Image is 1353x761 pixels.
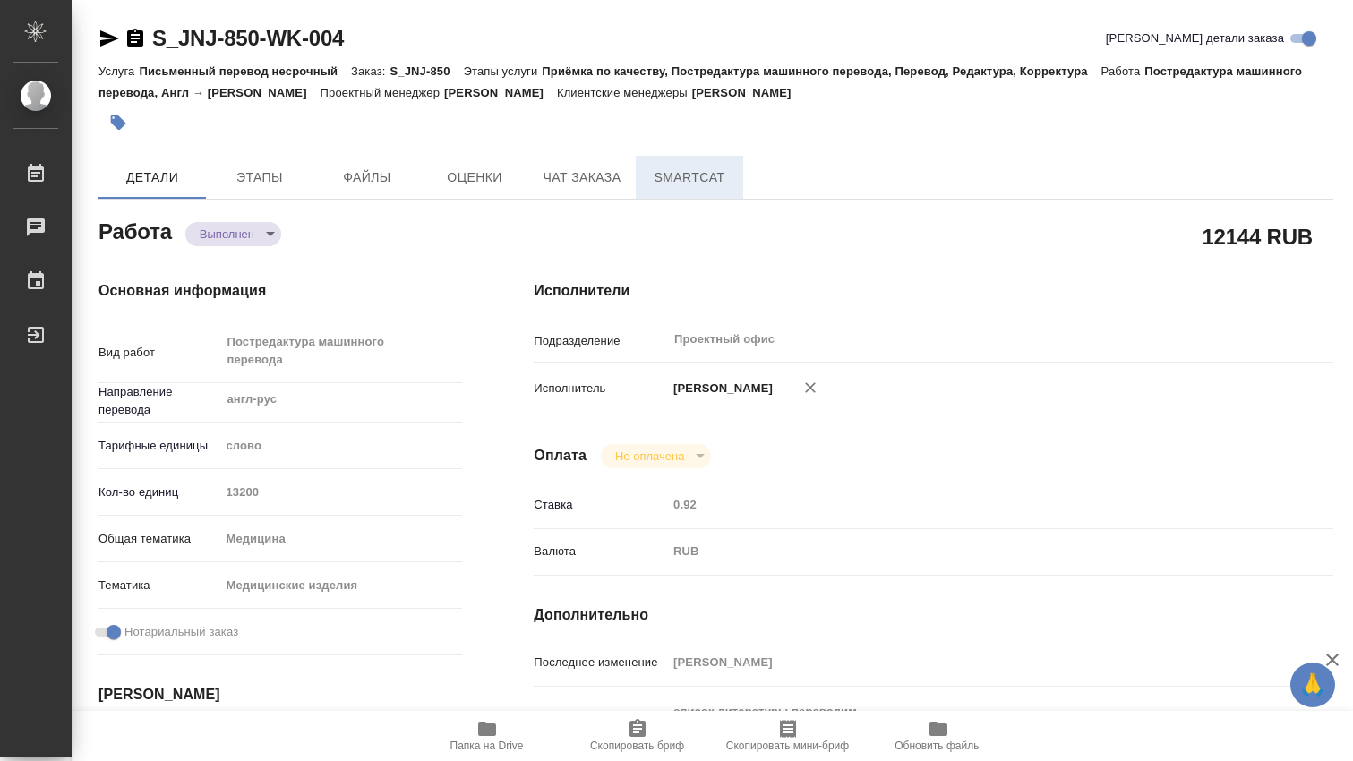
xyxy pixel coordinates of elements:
span: Скопировать мини-бриф [726,740,849,752]
p: Тарифные единицы [98,437,219,455]
span: 🙏 [1297,666,1328,704]
p: [PERSON_NAME] [667,380,773,398]
p: Общая тематика [98,530,219,548]
span: [PERSON_NAME] детали заказа [1106,30,1284,47]
p: Письменный перевод несрочный [139,64,351,78]
p: Приёмка по качеству, Постредактура машинного перевода, Перевод, Редактура, Корректура [542,64,1100,78]
div: RUB [667,536,1266,567]
span: Папка на Drive [450,740,524,752]
p: Кол-во единиц [98,483,219,501]
p: Заказ: [351,64,390,78]
h4: Исполнители [534,280,1333,302]
p: S_JNJ-850 [390,64,463,78]
div: Выполнен [185,222,281,246]
a: S_JNJ-850-WK-004 [152,26,344,50]
p: Подразделение [534,332,667,350]
h2: 12144 RUB [1202,221,1313,252]
div: Медицинские изделия [219,570,462,601]
button: Выполнен [194,227,260,242]
p: Исполнитель [534,380,667,398]
button: Папка на Drive [412,711,562,761]
p: Услуга [98,64,139,78]
button: Удалить исполнителя [791,368,830,407]
p: Последнее изменение [534,654,667,671]
p: Клиентские менеджеры [557,86,692,99]
span: Чат заказа [539,167,625,189]
p: [PERSON_NAME] [444,86,557,99]
h4: Оплата [534,445,587,466]
span: Оценки [432,167,518,189]
input: Пустое поле [667,649,1266,675]
div: Выполнен [601,444,711,468]
h4: [PERSON_NAME] [98,684,462,705]
div: Медицина [219,524,462,554]
span: Обновить файлы [895,740,981,752]
div: слово [219,431,462,461]
button: Скопировать ссылку [124,28,146,49]
button: Скопировать ссылку для ЯМессенджера [98,28,120,49]
h4: Основная информация [98,280,462,302]
h2: Работа [98,214,172,246]
p: Проектный менеджер [321,86,444,99]
span: Этапы [217,167,303,189]
textarea: список литературы переводим под нот [667,697,1266,745]
h4: Дополнительно [534,604,1333,626]
button: Скопировать бриф [562,711,713,761]
p: Этапы услуги [464,64,543,78]
button: Скопировать мини-бриф [713,711,863,761]
p: Вид работ [98,344,219,362]
span: Детали [109,167,195,189]
input: Пустое поле [219,479,462,505]
button: Не оплачена [610,449,689,464]
span: Файлы [324,167,410,189]
p: [PERSON_NAME] [692,86,805,99]
span: Скопировать бриф [590,740,684,752]
input: Пустое поле [667,492,1266,517]
p: Направление перевода [98,383,219,419]
p: Валюта [534,543,667,560]
p: Работа [1101,64,1145,78]
span: Нотариальный заказ [124,623,238,641]
button: Обновить файлы [863,711,1014,761]
span: SmartCat [647,167,732,189]
p: Ставка [534,496,667,514]
button: 🙏 [1290,663,1335,707]
p: Тематика [98,577,219,594]
button: Добавить тэг [98,103,138,142]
